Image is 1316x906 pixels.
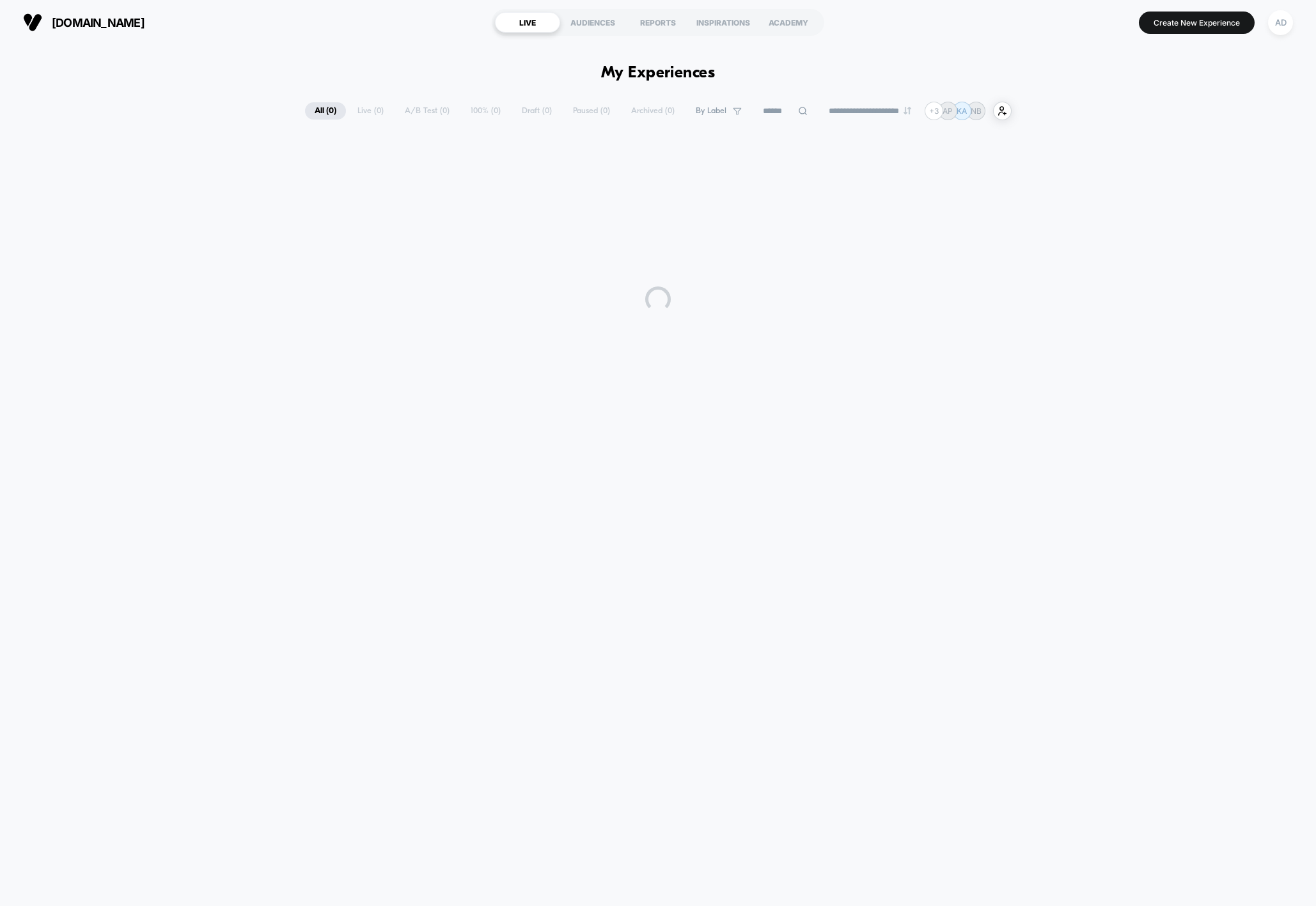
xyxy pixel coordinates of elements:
p: NB [971,106,982,116]
button: AD [1264,10,1297,36]
div: AUDIENCES [560,12,625,33]
span: All ( 0 ) [305,102,346,120]
div: LIVE [495,12,560,33]
div: ACADEMY [756,12,821,33]
div: INSPIRATIONS [691,12,756,33]
button: [DOMAIN_NAME] [19,12,148,33]
button: Create New Experience [1139,12,1255,34]
h1: My Experiences [601,64,716,82]
p: KA [957,106,967,116]
span: [DOMAIN_NAME] [52,16,145,29]
img: Visually logo [23,13,42,32]
div: REPORTS [625,12,691,33]
p: AP [943,106,953,116]
div: + 3 [925,102,943,120]
div: AD [1268,10,1293,35]
img: end [904,107,911,114]
span: By Label [696,106,726,116]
